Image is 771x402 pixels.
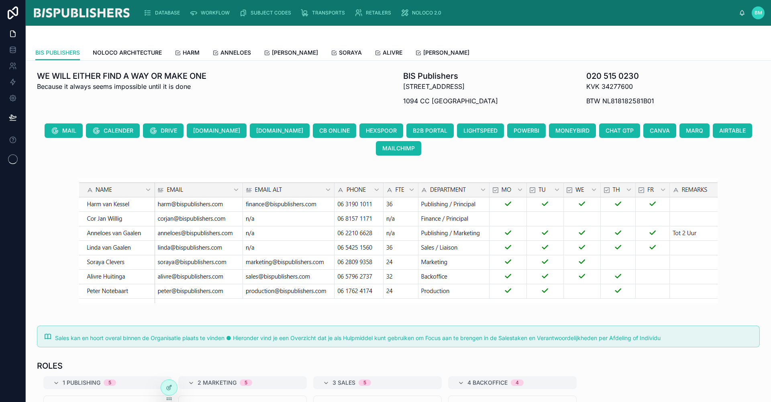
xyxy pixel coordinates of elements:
[366,127,397,135] span: HEXSPOOR
[686,127,703,135] span: MARQ
[514,127,539,135] span: POWERBI
[37,70,206,82] h1: WE WILL EITHER FIND A WAY OR MAKE ONE
[220,49,251,57] span: ANNELOES
[412,10,441,16] span: NOLOCO 2.0
[352,6,397,20] a: RETAILERS
[55,334,661,341] span: Sales kan en hoort overal binnen de Organisatie plaats te vinden ● Hieronder vind je een Overzich...
[86,123,140,138] button: CALENDER
[463,127,498,135] span: LIGHTSPEED
[555,127,589,135] span: MONEYBIRD
[212,45,251,62] a: ANNELOES
[93,45,162,62] a: NOLOCO ARCHITECTURE
[606,127,634,135] span: CHAT GTP
[423,49,469,57] span: [PERSON_NAME]
[457,123,504,138] button: LIGHTSPEED
[187,6,235,20] a: WORKFLOW
[313,123,356,138] button: CB ONLINE
[679,123,710,138] button: MARQ
[406,123,454,138] button: B2B PORTAL
[37,82,206,91] p: Because it always seems impossible until it is done
[137,4,739,22] div: scrollable content
[713,123,752,138] button: AIRTABLE
[650,127,670,135] span: CANVA
[108,379,111,386] div: 5
[516,379,519,386] div: 4
[32,6,131,19] img: App logo
[35,49,80,57] span: BIS PUBLISHERS
[413,127,447,135] span: B2B PORTAL
[143,123,184,138] button: DRIVE
[63,379,100,387] span: 1 PUBLISHING
[37,360,63,371] h1: ROLES
[79,178,718,303] img: 28141-nolocoover.png
[45,123,83,138] button: MAIL
[755,10,762,16] span: BM
[245,379,247,386] div: 5
[161,127,177,135] span: DRIVE
[237,6,297,20] a: SUBJECT CODES
[507,123,546,138] button: POWERBI
[332,379,355,387] span: 3 SALES
[383,49,402,57] span: ALIVRE
[376,141,421,156] button: MAILCHIMP
[104,127,133,135] span: CALENDER
[382,144,415,152] span: MAILCHIMP
[375,45,402,62] a: ALIVRE
[319,127,350,135] span: CB ONLINE
[415,45,469,62] a: [PERSON_NAME]
[549,123,596,138] button: MONEYBIRD
[201,10,230,16] span: WORKFLOW
[187,123,247,138] button: [DOMAIN_NAME]
[599,123,640,138] button: CHAT GTP
[272,49,318,57] span: [PERSON_NAME]
[359,123,403,138] button: HEXSPOOR
[312,10,345,16] span: TRANSPORTS
[586,96,654,106] p: BTW NL818182581B01
[403,96,498,106] p: 1094 CC [GEOGRAPHIC_DATA]
[93,49,162,57] span: NOLOCO ARCHITECTURE
[467,379,508,387] span: 4 BACKOFFICE
[141,6,186,20] a: DATABASE
[256,127,303,135] span: [DOMAIN_NAME]
[643,123,676,138] button: CANVA
[403,82,498,91] p: [STREET_ADDRESS]
[331,45,362,62] a: SORAYA
[198,379,237,387] span: 2 MARKETING
[55,334,753,342] div: Sales kan en hoort overal binnen de Organisatie plaats te vinden ● Hieronder vind je een Overzich...
[264,45,318,62] a: [PERSON_NAME]
[183,49,200,57] span: HARM
[250,123,310,138] button: [DOMAIN_NAME]
[586,70,654,82] h1: 020 515 0230
[339,49,362,57] span: SORAYA
[586,82,654,91] p: KVK 34277600
[403,70,498,82] h1: BIS Publishers
[35,45,80,61] a: BIS PUBLISHERS
[366,10,391,16] span: RETAILERS
[175,45,200,62] a: HARM
[193,127,240,135] span: [DOMAIN_NAME]
[363,379,366,386] div: 5
[298,6,351,20] a: TRANSPORTS
[719,127,746,135] span: AIRTABLE
[251,10,291,16] span: SUBJECT CODES
[398,6,447,20] a: NOLOCO 2.0
[62,127,76,135] span: MAIL
[155,10,180,16] span: DATABASE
